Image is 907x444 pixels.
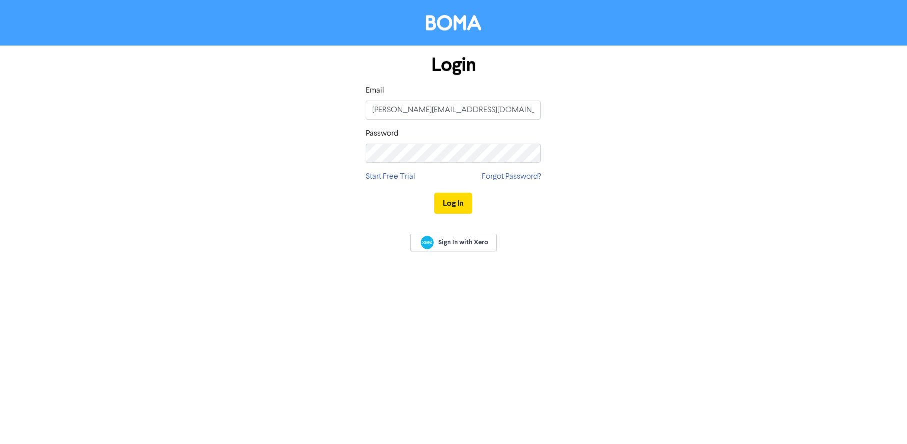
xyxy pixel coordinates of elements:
[366,85,384,97] label: Email
[410,234,496,251] a: Sign In with Xero
[426,15,481,31] img: BOMA Logo
[434,193,472,214] button: Log In
[366,171,415,183] a: Start Free Trial
[366,128,398,140] label: Password
[438,238,488,247] span: Sign In with Xero
[421,236,434,249] img: Xero logo
[366,54,541,77] h1: Login
[482,171,541,183] a: Forgot Password?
